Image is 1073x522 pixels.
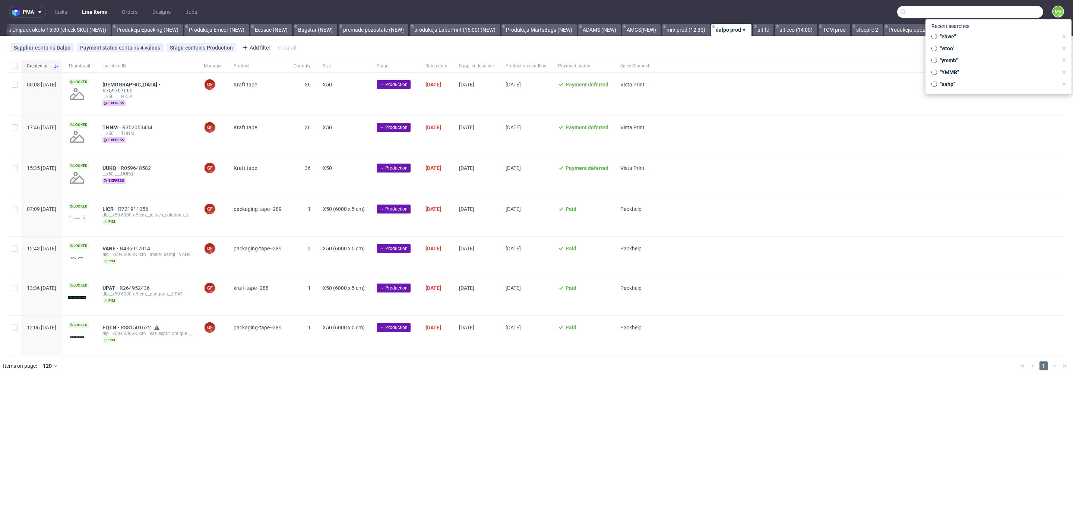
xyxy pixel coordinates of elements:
span: [DATE] [425,165,441,171]
a: Orders [117,6,142,18]
a: R759707060 [102,88,134,94]
span: contains [185,45,207,51]
span: Thumbnail [68,63,91,69]
span: Packhelp [620,285,642,291]
span: UPAT [102,285,120,291]
span: [DATE] [459,206,474,212]
span: pim [102,298,117,304]
span: [DATE] [459,325,474,330]
span: X50 [323,165,332,171]
a: R436917014 [120,246,152,251]
img: version_two_editor_design.png [68,296,86,299]
a: [DEMOGRAPHIC_DATA] [102,82,162,88]
span: [DATE] [459,246,474,251]
span: Paid [566,325,576,330]
span: packaging-tape--289 [234,206,282,212]
a: stocpile 2 [852,24,883,36]
span: VANE [102,246,120,251]
span: 15:35 [DATE] [27,165,56,171]
figcaption: GF [205,283,215,293]
span: Kraft tape [234,82,257,88]
span: packaging-tape--289 [234,246,282,251]
span: kraft-tape--288 [234,285,269,291]
span: Quantity [294,63,311,69]
span: 07:09 [DATE] [27,206,56,212]
span: [DATE] [425,206,441,212]
span: [DATE] [425,285,441,291]
span: 00:08 [DATE] [27,82,56,88]
span: [DATE] [459,285,474,291]
a: Produkcja-opóźnienia [884,24,943,36]
span: packaging-tape--289 [234,325,282,330]
a: alt eco (14:00) [775,24,817,36]
span: 1 [308,206,311,212]
a: R721911056 [118,206,150,212]
span: 12:43 [DATE] [27,246,56,251]
span: Product [234,63,282,69]
span: Production deadline [506,63,546,69]
span: Locked [68,243,89,249]
img: version_two_editor_design [68,257,86,259]
a: R264952436 [120,285,151,291]
div: 120 [40,361,53,371]
span: Line item ID [102,63,192,69]
span: → Production [380,206,408,212]
a: mrx prod (12:30) [662,24,710,36]
span: Kraft tape [234,165,257,171]
span: 36 [305,165,311,171]
a: FQTN [102,325,121,330]
span: Batch date [425,63,447,69]
span: → Production [380,324,408,331]
span: "aahp" [937,80,1058,88]
div: Production [207,45,233,51]
img: no_design.png [68,169,86,187]
span: X50 (6000 x 5 cm) [323,285,365,291]
span: → Production [380,285,408,291]
a: Tasks [49,6,72,18]
a: LICR [102,206,118,212]
span: Packhelp [620,206,642,212]
span: R352053494 [122,124,154,130]
div: dlp__x50-6000-x-5-cm__pangoon__UPAT [102,291,192,297]
div: dlp__x50-6000-x-5-cm__sas_esprit_optique__FQTN [102,330,192,336]
figcaption: GF [205,122,215,133]
span: [DATE] [506,165,521,171]
span: Paid [566,246,576,251]
a: Designs [148,6,175,18]
a: Line Items [77,6,111,18]
span: express [102,100,126,106]
span: X50 (6000 x 5 cm) [323,246,365,251]
span: X50 [323,82,332,88]
span: Payment status [80,45,119,51]
a: UUKQ [102,165,121,171]
span: Vista Print [620,165,645,171]
div: Clear all [276,42,298,53]
span: Payment deferred [566,82,608,88]
a: Jobs [181,6,202,18]
span: [DATE] [506,285,521,291]
span: THNM [102,124,122,130]
span: 1 [308,325,311,330]
figcaption: GF [205,163,215,173]
span: X50 (6000 x 5 cm) [323,325,365,330]
span: pim [102,219,117,225]
span: Stage [377,63,414,69]
img: no_design.png [68,128,86,146]
figcaption: GF [205,204,215,214]
span: Recent searches [928,20,972,32]
span: Payment deferred [566,124,608,130]
img: version_two_editor_design [68,336,86,338]
figcaption: GF [205,243,215,254]
div: Dalpo [57,45,70,51]
div: dlp__x50-6000-x-5-cm__joltech_solutions_s_l__LICR [102,212,192,218]
span: 36 [305,82,311,88]
span: Locked [68,322,89,328]
span: [DATE] [459,124,474,130]
span: contains [35,45,57,51]
span: Locked [68,163,89,169]
span: Packhelp [620,246,642,251]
